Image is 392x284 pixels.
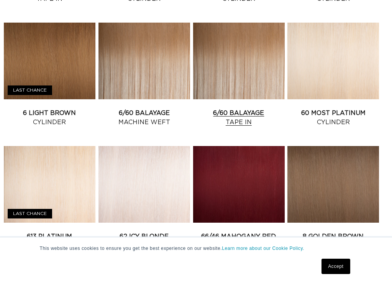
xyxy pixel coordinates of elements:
[193,108,285,127] a: 6/60 Balayage Tape In
[98,232,190,250] a: 62 Icy Blonde Cylinder
[287,232,379,250] a: 8 Golden Brown Cylinder
[4,108,95,127] a: 6 Light Brown Cylinder
[98,108,190,127] a: 6/60 Balayage Machine Weft
[193,232,285,259] a: 66/46 Mahogany Red Intense Red Cylinder
[40,245,353,252] p: This website uses cookies to ensure you get the best experience on our website.
[4,232,95,250] a: 613 Platinum Cylinder
[287,108,379,127] a: 60 Most Platinum Cylinder
[222,246,304,251] a: Learn more about our Cookie Policy.
[321,259,350,274] a: Accept
[354,247,392,284] iframe: Chat Widget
